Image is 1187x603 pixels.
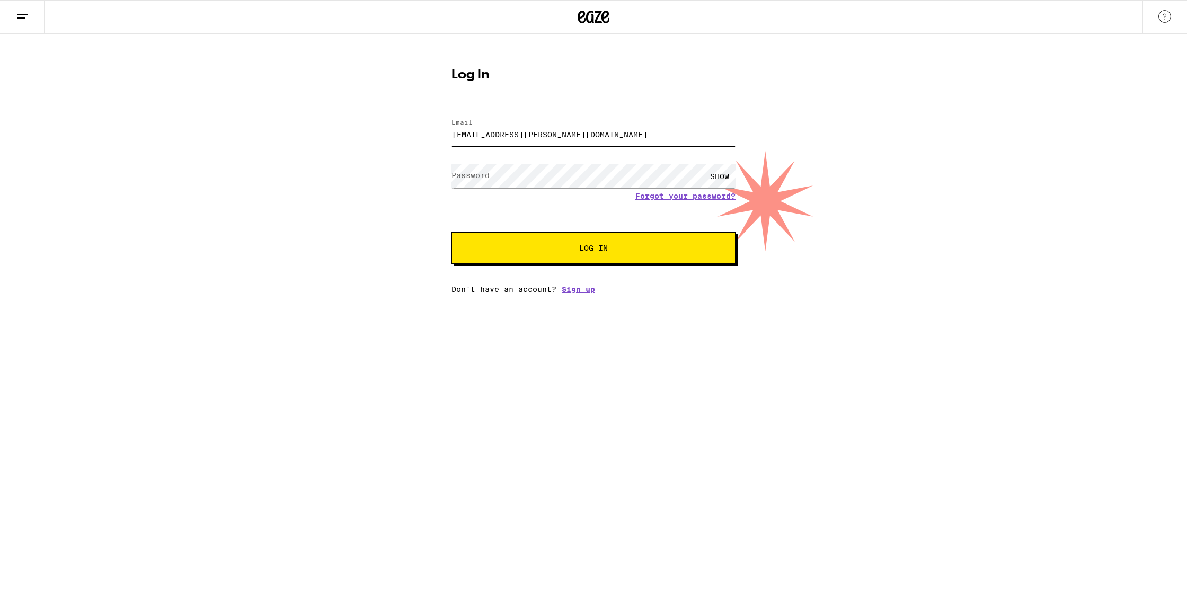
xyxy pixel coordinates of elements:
input: Email [451,122,736,146]
button: Log In [451,232,736,264]
a: Forgot your password? [635,192,736,200]
h1: Log In [451,69,736,82]
a: Sign up [562,285,595,294]
label: Email [451,119,473,126]
div: SHOW [704,164,736,188]
div: Don't have an account? [451,285,736,294]
span: Log In [579,244,608,252]
label: Password [451,171,490,180]
span: Hi. Need any help? [6,7,76,16]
